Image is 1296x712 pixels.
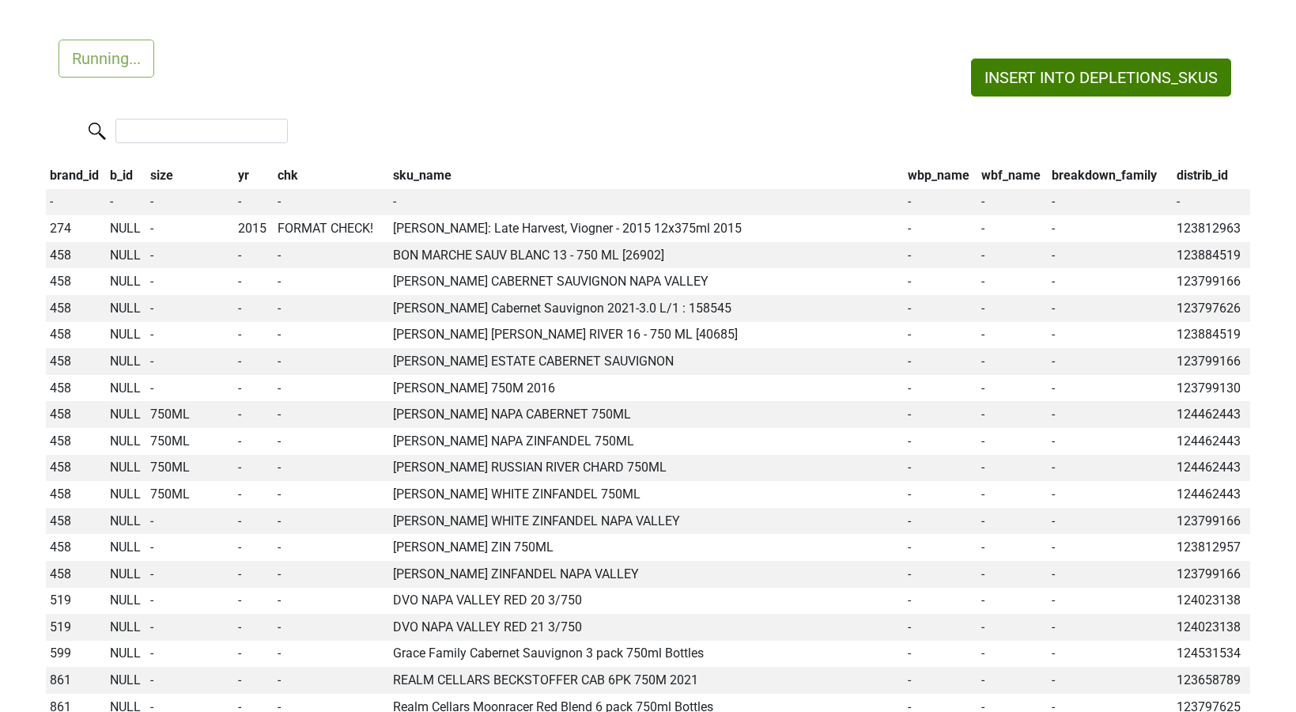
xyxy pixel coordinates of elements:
[146,215,234,242] td: -
[390,401,904,428] td: [PERSON_NAME] NAPA CABERNET 750ML
[110,407,141,422] span: NULL
[146,508,234,535] td: -
[1049,614,1173,641] td: -
[274,588,390,615] td: -
[1173,534,1250,561] td: 123812957
[1173,401,1250,428] td: 124462443
[234,561,273,588] td: -
[390,667,904,694] td: REALM CELLARS BECKSTOFFER CAB 6PK 750M 2021
[146,295,234,322] td: -
[234,242,273,269] td: -
[274,375,390,402] td: -
[46,588,106,615] td: 519
[234,455,273,482] td: -
[274,189,390,216] td: -
[977,215,1049,242] td: -
[274,242,390,269] td: -
[274,614,390,641] td: -
[977,614,1049,641] td: -
[390,268,904,295] td: [PERSON_NAME] CABERNET SAUVIGNON NAPA VALLEY
[1049,641,1173,668] td: -
[110,274,141,289] span: NULL
[1173,322,1250,349] td: 123884519
[390,162,904,189] th: sku_name: activate to sort column ascending
[390,588,904,615] td: DVO NAPA VALLEY RED 20 3/750
[390,322,904,349] td: [PERSON_NAME] [PERSON_NAME] RIVER 16 - 750 ML [40685]
[1049,428,1173,455] td: -
[274,481,390,508] td: -
[234,322,273,349] td: -
[110,194,113,209] span: -
[274,215,390,242] td: FORMAT CHECK!
[110,487,141,502] span: NULL
[234,215,273,242] td: 2015
[146,162,234,189] th: size: activate to sort column ascending
[977,162,1049,189] th: wbf_name: activate to sort column ascending
[1173,268,1250,295] td: 123799166
[1173,614,1250,641] td: 124023138
[390,455,904,482] td: [PERSON_NAME] RUSSIAN RIVER CHARD 750ML
[1049,295,1173,322] td: -
[977,508,1049,535] td: -
[110,540,141,555] span: NULL
[274,508,390,535] td: -
[1049,588,1173,615] td: -
[977,534,1049,561] td: -
[1173,481,1250,508] td: 124462443
[390,614,904,641] td: DVO NAPA VALLEY RED 21 3/750
[110,381,141,396] span: NULL
[46,401,106,428] td: 458
[390,189,904,216] td: -
[234,508,273,535] td: -
[146,667,234,694] td: -
[1173,508,1250,535] td: 123799166
[234,189,273,216] td: -
[904,481,977,508] td: -
[904,215,977,242] td: -
[904,401,977,428] td: -
[390,242,904,269] td: BON MARCHE SAUV BLANC 13 - 750 ML [26902]
[1049,667,1173,694] td: -
[390,215,904,242] td: [PERSON_NAME]: Late Harvest, Viogner - 2015 12x375ml 2015
[904,189,977,216] td: -
[1049,375,1173,402] td: -
[234,428,273,455] td: -
[1049,348,1173,375] td: -
[977,428,1049,455] td: -
[1049,162,1173,189] th: breakdown_family: activate to sort column ascending
[1173,667,1250,694] td: 123658789
[146,322,234,349] td: -
[234,375,273,402] td: -
[1049,242,1173,269] td: -
[904,375,977,402] td: -
[1049,401,1173,428] td: -
[1173,348,1250,375] td: 123799166
[146,268,234,295] td: -
[234,481,273,508] td: -
[390,561,904,588] td: [PERSON_NAME] ZINFANDEL NAPA VALLEY
[46,295,106,322] td: 458
[234,401,273,428] td: -
[977,588,1049,615] td: -
[1173,641,1250,668] td: 124531534
[46,561,106,588] td: 458
[110,434,141,449] span: NULL
[1049,508,1173,535] td: -
[1049,215,1173,242] td: -
[904,455,977,482] td: -
[390,348,904,375] td: [PERSON_NAME] ESTATE CABERNET SAUVIGNON
[1173,375,1250,402] td: 123799130
[1049,455,1173,482] td: -
[234,614,273,641] td: -
[274,268,390,295] td: -
[904,641,977,668] td: -
[234,348,273,375] td: -
[146,428,234,455] td: 750ML
[977,455,1049,482] td: -
[110,460,141,475] span: NULL
[1049,189,1173,216] td: -
[146,534,234,561] td: -
[904,242,977,269] td: -
[390,641,904,668] td: Grace Family Cabernet Sauvignon 3 pack 750ml Bottles
[274,348,390,375] td: -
